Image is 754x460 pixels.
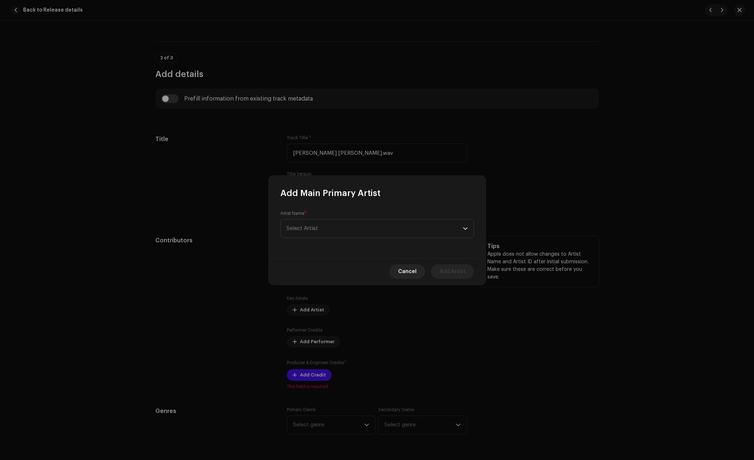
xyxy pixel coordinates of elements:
span: Select Artist [286,220,463,238]
label: Artist Name [280,210,307,216]
span: Cancel [398,264,417,279]
div: dropdown trigger [463,220,468,238]
span: Add Artist [440,264,465,279]
button: Cancel [389,264,425,279]
button: Add Artist [431,264,474,279]
span: Add Main Primary Artist [280,187,380,199]
span: Select Artist [286,226,318,231]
